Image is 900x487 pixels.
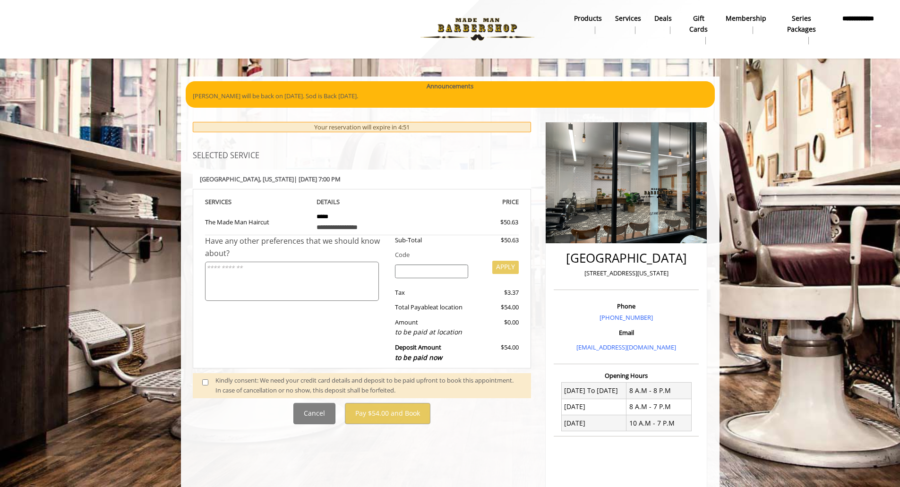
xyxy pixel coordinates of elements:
div: Kindly consent: We need your credit card details and deposit to be paid upfront to book this appo... [215,376,522,395]
td: [DATE] [561,399,626,415]
div: $50.63 [475,235,519,245]
td: 8 A.M - 8 P.M [626,383,692,399]
button: Cancel [293,403,335,424]
a: DealsDeals [648,12,678,36]
th: DETAILS [309,197,414,207]
b: Deposit Amount [395,343,442,362]
div: Total Payable [388,302,475,312]
th: PRICE [414,197,519,207]
a: ServicesServices [609,12,648,36]
td: 10 A.M - 7 P.M [626,415,692,431]
div: Code [388,250,519,260]
span: at location [433,303,463,311]
b: Deals [654,13,672,24]
h3: SELECTED SERVICE [193,152,531,160]
div: $50.63 [466,217,518,227]
div: Have any other preferences that we should know about? [205,235,388,259]
a: Productsproducts [567,12,609,36]
button: APPLY [492,261,519,274]
div: to be paid at location [395,327,468,337]
b: gift cards [685,13,712,34]
th: SERVICE [205,197,310,207]
a: [PHONE_NUMBER] [600,313,653,322]
h3: Opening Hours [554,372,699,379]
a: Series packagesSeries packages [773,12,830,47]
button: Pay $54.00 and Book [345,403,430,424]
img: Made Man Barbershop logo [412,3,542,55]
a: Gift cardsgift cards [678,12,719,47]
td: [DATE] [561,415,626,431]
b: products [574,13,602,24]
div: Sub-Total [388,235,475,245]
td: 8 A.M - 7 P.M [626,399,692,415]
p: [PERSON_NAME] will be back on [DATE]. Sod is Back [DATE]. [193,91,708,101]
b: Membership [726,13,766,24]
div: $54.00 [475,302,519,312]
div: $3.37 [475,288,519,298]
div: Tax [388,288,475,298]
div: $0.00 [475,317,519,338]
b: [GEOGRAPHIC_DATA] | [DATE] 7:00 PM [200,175,341,183]
div: Your reservation will expire in 4:51 [193,122,531,133]
a: MembershipMembership [719,12,773,36]
h3: Email [556,329,696,336]
p: [STREET_ADDRESS][US_STATE] [556,268,696,278]
h2: [GEOGRAPHIC_DATA] [556,251,696,265]
span: , [US_STATE] [260,175,294,183]
h3: Phone [556,303,696,309]
td: The Made Man Haircut [205,207,310,235]
div: $54.00 [475,342,519,363]
td: [DATE] To [DATE] [561,383,626,399]
a: [EMAIL_ADDRESS][DOMAIN_NAME] [576,343,676,351]
b: Announcements [427,81,473,91]
span: S [228,197,231,206]
b: Services [615,13,641,24]
div: Amount [388,317,475,338]
b: Series packages [780,13,823,34]
span: to be paid now [395,353,442,362]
